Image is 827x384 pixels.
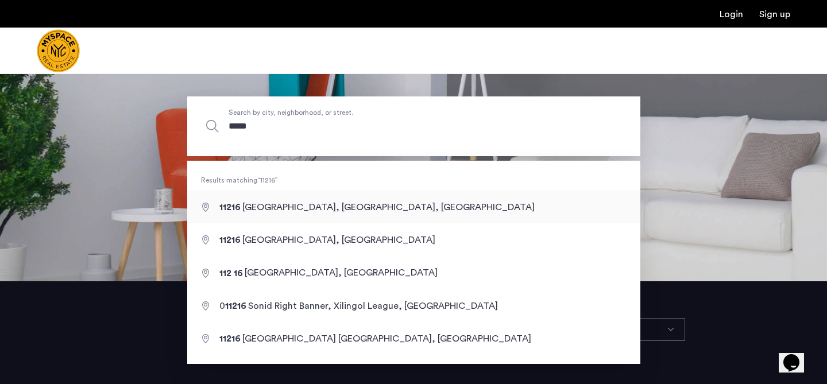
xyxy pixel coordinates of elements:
img: logo [37,29,80,72]
span: Sonid Right Banner, Xilingol League, [GEOGRAPHIC_DATA] [248,301,498,311]
span: [GEOGRAPHIC_DATA] [GEOGRAPHIC_DATA], [GEOGRAPHIC_DATA] [242,334,531,343]
span: 112 16 [219,269,243,278]
span: [GEOGRAPHIC_DATA], [GEOGRAPHIC_DATA] [245,269,438,278]
span: 11216 [219,235,241,245]
span: [GEOGRAPHIC_DATA], [GEOGRAPHIC_DATA], [GEOGRAPHIC_DATA] [242,203,535,212]
span: 11216 [219,334,241,343]
span: 0 [219,301,248,311]
span: 11216 [219,203,241,212]
iframe: chat widget [779,338,816,373]
q: 11216 [257,177,278,184]
a: Registration [759,10,790,19]
span: Search by city, neighborhood, or street. [229,106,546,118]
a: Cazamio Logo [37,29,80,72]
span: Results matching [187,174,640,186]
span: [GEOGRAPHIC_DATA], [GEOGRAPHIC_DATA] [242,235,435,245]
input: Apartment Search [187,96,640,156]
span: 11216 [225,301,246,311]
a: Login [720,10,743,19]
